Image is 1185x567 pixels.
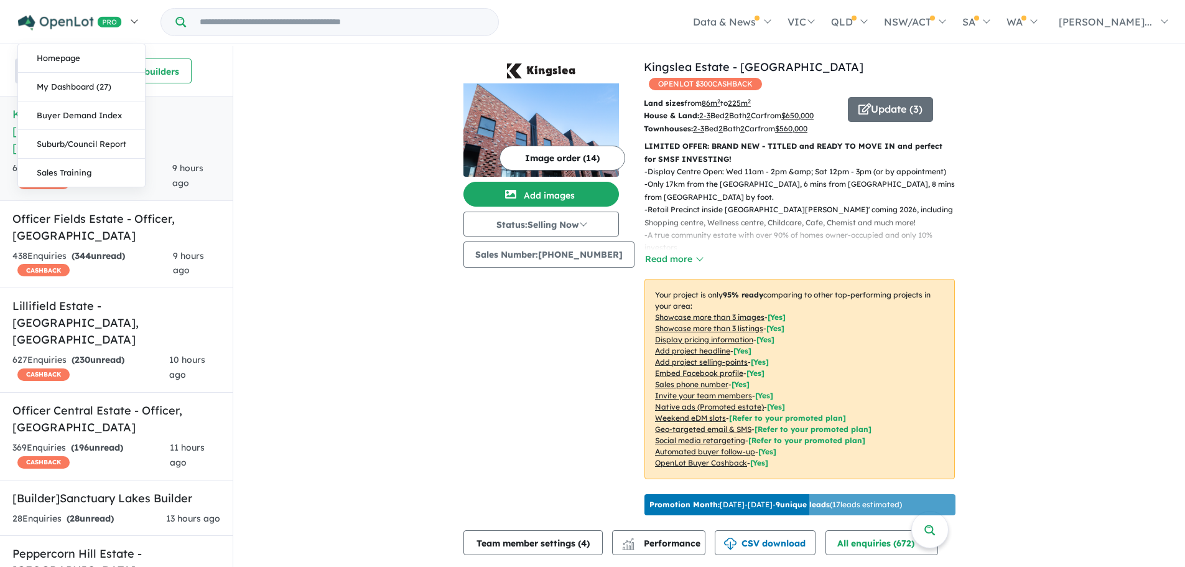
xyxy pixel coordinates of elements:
[12,106,220,156] h5: Kingslea Estate - [GEOGRAPHIC_DATA] , [GEOGRAPHIC_DATA]
[12,353,169,383] div: 627 Enquir ies
[775,124,807,133] u: $ 560,000
[748,98,751,105] sup: 2
[748,436,865,445] span: [Refer to your promoted plan]
[18,159,145,187] a: Sales Training
[173,250,204,276] span: 9 hours ago
[740,124,745,133] u: 2
[655,346,730,355] u: Add project headline
[655,357,748,367] u: Add project selling-points
[655,424,751,434] u: Geo-targeted email & SMS
[715,530,816,555] button: CSV download
[622,542,634,550] img: bar-chart.svg
[766,324,784,333] span: [ Yes ]
[756,335,774,344] span: [ Yes ]
[12,249,173,279] div: 438 Enquir ies
[644,110,839,122] p: Bed Bath Car from
[18,15,122,30] img: Openlot PRO Logo White
[655,380,728,389] u: Sales phone number
[746,111,751,120] u: 2
[655,413,726,423] u: Weekend eDM slots
[655,447,755,456] u: Automated buyer follow-up
[624,538,700,549] span: Performance
[72,250,125,261] strong: ( unread)
[581,538,587,549] span: 4
[12,161,172,191] div: 672 Enquir ies
[644,229,965,255] p: - A true community estate with over 90% of homes owner-occupied and only 10% investors
[649,500,720,509] b: Promotion Month:
[17,368,70,381] span: CASHBACK
[733,346,751,355] span: [ Yes ]
[74,442,89,453] span: 196
[468,63,614,78] img: Kingslea Estate - Broadmeadows Logo
[644,60,863,74] a: Kingslea Estate - [GEOGRAPHIC_DATA]
[72,354,124,365] strong: ( unread)
[728,98,751,108] u: 225 m
[655,324,763,333] u: Showcase more than 3 listings
[12,441,170,471] div: 369 Enquir ies
[166,513,220,524] span: 13 hours ago
[170,442,205,468] span: 11 hours ago
[623,538,634,545] img: line-chart.svg
[463,212,619,237] button: Status:Selling Now
[75,250,91,261] span: 344
[702,98,720,108] u: 86 m
[644,279,955,479] p: Your project is only comparing to other top-performing projects in your area: - - - - - - - - - -...
[644,178,965,204] p: - Only 17km from the [GEOGRAPHIC_DATA], 6 mins from [GEOGRAPHIC_DATA], 8 mins from [GEOGRAPHIC_DA...
[1059,16,1152,28] span: [PERSON_NAME]...
[755,391,773,400] span: [ Yes ]
[732,380,750,389] span: [ Yes ]
[12,298,220,348] h5: Lillifield Estate - [GEOGRAPHIC_DATA] , [GEOGRAPHIC_DATA]
[699,111,710,120] u: 2-3
[169,354,205,380] span: 10 hours ago
[500,146,625,171] button: Image order (14)
[71,442,123,453] strong: ( unread)
[655,335,753,344] u: Display pricing information
[67,513,114,524] strong: ( unread)
[655,391,752,400] u: Invite your team members
[18,130,145,159] a: Suburb/Council Report
[644,98,684,108] b: Land sizes
[463,530,603,555] button: Team member settings (4)
[644,140,955,166] p: LIMITED OFFER: BRAND NEW - TITLED and READY TO MOVE IN and perfect for SMSF INVESTING!
[18,44,145,73] a: Homepage
[758,447,776,456] span: [Yes]
[12,402,220,436] h5: Officer Central Estate - Officer , [GEOGRAPHIC_DATA]
[723,290,763,299] b: 95 % ready
[463,59,619,177] a: Kingslea Estate - Broadmeadows LogoKingslea Estate - Broadmeadows
[644,252,703,266] button: Read more
[644,123,839,135] p: Bed Bath Car from
[12,490,220,507] h5: [Builder] Sanctuary Lakes Builder
[655,312,764,322] u: Showcase more than 3 images
[463,182,619,207] button: Add images
[781,111,814,120] u: $ 650,000
[848,97,933,122] button: Update (3)
[655,402,764,411] u: Native ads (Promoted estate)
[825,530,938,555] button: All enquiries (672)
[12,210,220,244] h5: Officer Fields Estate - Officer , [GEOGRAPHIC_DATA]
[17,264,70,276] span: CASHBACK
[644,204,965,229] p: - Retail Precinct inside [GEOGRAPHIC_DATA][PERSON_NAME]' coming 2026, including Shopping centre, ...
[18,101,145,130] a: Buyer Demand Index
[188,9,496,35] input: Try estate name, suburb, builder or developer
[644,166,965,178] p: - Display Centre Open: Wed 11am - 2pm &amp; Sat 12pm - 3pm (or by appointment)
[750,458,768,467] span: [Yes]
[649,499,902,510] p: [DATE] - [DATE] - ( 17 leads estimated)
[644,111,699,120] b: House & Land:
[755,424,871,434] span: [Refer to your promoted plan]
[18,73,145,101] a: My Dashboard (27)
[718,124,723,133] u: 2
[717,98,720,105] sup: 2
[75,354,90,365] span: 230
[655,458,747,467] u: OpenLot Buyer Cashback
[751,357,769,367] span: [ Yes ]
[729,413,846,423] span: [Refer to your promoted plan]
[463,83,619,177] img: Kingslea Estate - Broadmeadows
[644,124,693,133] b: Townhouses:
[776,500,830,509] b: 9 unique leads
[12,512,114,527] div: 28 Enquir ies
[644,97,839,110] p: from
[612,530,705,555] button: Performance
[725,111,729,120] u: 2
[655,436,745,445] u: Social media retargeting
[767,402,785,411] span: [Yes]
